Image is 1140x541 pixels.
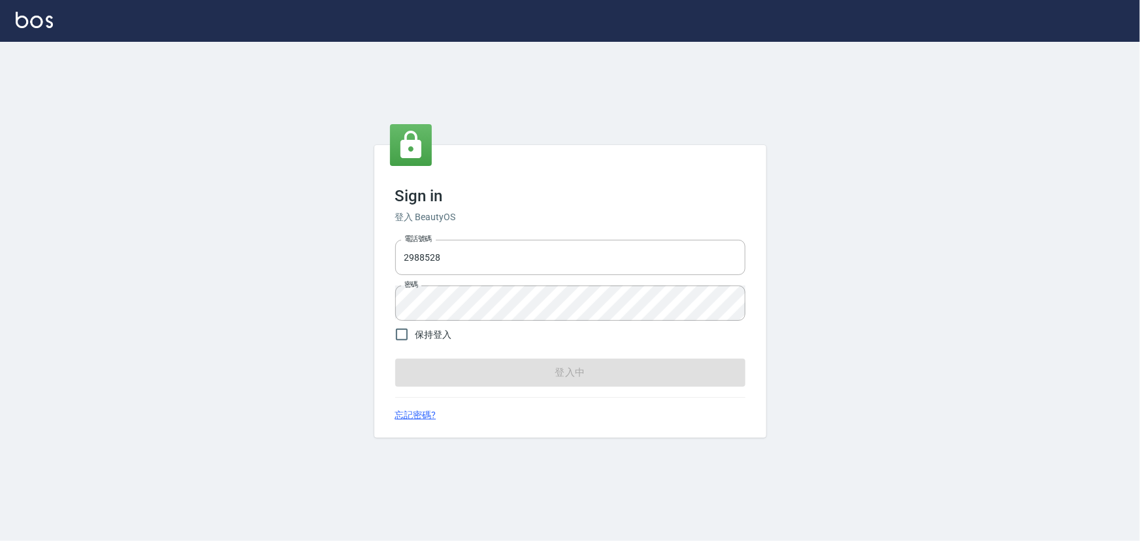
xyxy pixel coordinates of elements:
[395,187,745,205] h3: Sign in
[395,210,745,224] h6: 登入 BeautyOS
[395,408,436,422] a: 忘記密碼?
[415,328,452,342] span: 保持登入
[16,12,53,28] img: Logo
[404,280,418,289] label: 密碼
[404,234,432,244] label: 電話號碼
